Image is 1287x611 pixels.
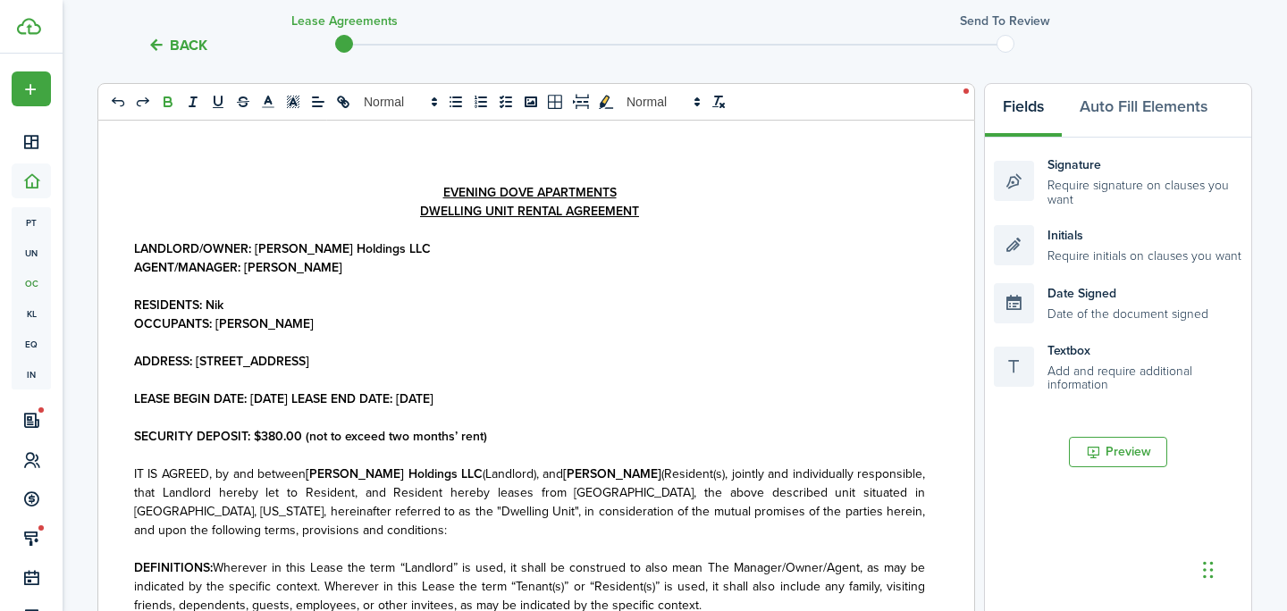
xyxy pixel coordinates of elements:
[1198,525,1287,611] iframe: Chat Widget
[306,465,483,483] strong: [PERSON_NAME] Holdings LLC
[181,91,206,113] button: italic
[134,465,925,540] span: (Resident(s), jointly and individually responsible, that Landlord hereby let to Resident, and Res...
[706,91,731,113] button: clean
[12,298,51,329] a: kl
[134,389,433,408] strong: LEASE BEGIN DATE: [DATE] LEASE END DATE: [DATE]
[17,18,41,35] img: TenantCloud
[443,183,617,202] u: EVENING DOVE APARTMENTS
[12,359,51,389] a: in
[960,12,1050,30] h3: Send to review
[134,558,213,577] strong: DEFINITIONS:
[518,91,543,113] button: image
[12,268,51,298] a: oc
[291,12,398,30] h3: Lease Agreements
[985,84,1062,138] button: Fields
[543,91,568,113] button: table-better
[147,36,207,54] button: Back
[134,314,314,333] strong: OCCUPANTS: [PERSON_NAME]
[593,91,618,113] button: toggleMarkYellow: markYellow
[443,91,468,113] button: list: bullet
[134,258,342,277] strong: AGENT/MANAGER: [PERSON_NAME]
[231,91,256,113] button: strike
[134,239,431,258] strong: LANDLORD/OWNER: [PERSON_NAME] Holdings LLC
[134,296,223,314] strong: RESIDENTS: Nik
[468,91,493,113] button: list: ordered
[1069,437,1167,467] button: Preview
[331,91,356,113] button: link
[1203,543,1214,597] div: Drag
[134,465,306,483] span: IT IS AGREED, by and between
[568,91,593,113] button: pageBreak
[1062,84,1225,138] button: Auto Fill Elements
[563,465,661,483] strong: [PERSON_NAME]
[12,238,51,268] a: un
[12,329,51,359] a: eq
[493,91,518,113] button: list: check
[156,91,181,113] button: bold
[420,202,639,221] u: DWELLING UNIT RENTAL AGREEMENT
[134,427,487,446] strong: SECURITY DEPOSIT: $380.00 (not to exceed two months’ rent)
[206,91,231,113] button: underline
[130,91,156,113] button: redo: redo
[12,71,51,106] button: Open menu
[134,352,309,371] strong: ADDRESS: [STREET_ADDRESS]
[105,91,130,113] button: undo: undo
[483,465,563,483] span: (Landlord), and
[12,207,51,238] a: pt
